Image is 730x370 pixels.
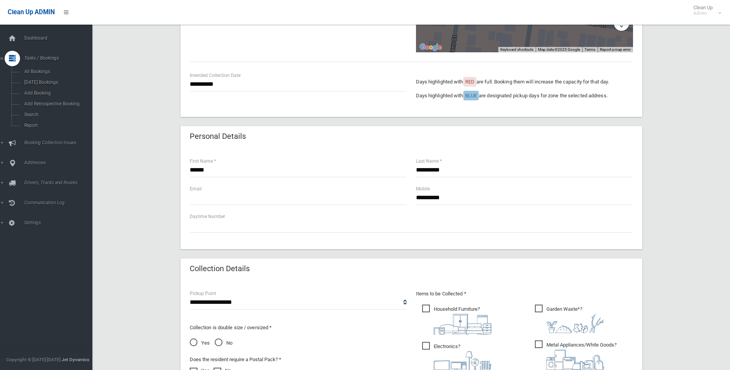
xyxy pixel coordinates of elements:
span: Add Booking [22,90,92,96]
img: aa9efdbe659d29b613fca23ba79d85cb.png [434,314,491,335]
img: 36c1b0289cb1767239cdd3de9e694f19.png [546,350,604,370]
strong: Jet Dynamics [62,357,89,362]
small: Admin [693,10,713,16]
i: ? [546,342,616,370]
i: ? [434,306,491,335]
span: Report [22,123,92,128]
span: Clean Up [690,5,720,16]
header: Collection Details [180,261,259,276]
span: Settings [22,220,98,225]
span: All Bookings [22,69,92,74]
label: Does the resident require a Postal Pack? * [190,355,281,364]
span: RED [465,79,474,85]
a: Open this area in Google Maps (opens a new window) [418,42,443,52]
span: Tasks / Bookings [22,55,98,61]
img: Google [418,42,443,52]
p: Days highlighted with are designated pickup days for zone the selected address. [416,91,633,100]
span: Clean Up ADMIN [8,8,55,16]
span: Communication Log [22,200,98,205]
span: Booking Collection Issues [22,140,98,145]
span: Garden Waste* [535,305,604,333]
a: Terms (opens in new tab) [585,47,595,52]
header: Personal Details [180,129,255,144]
span: Addresses [22,160,98,165]
i: ? [546,306,604,333]
span: Metal Appliances/White Goods [535,340,616,370]
span: Search [22,112,92,117]
p: Items to be Collected * [416,289,633,298]
span: Drivers, Trucks and Routes [22,180,98,185]
img: 4fd8a5c772b2c999c83690221e5242e0.png [546,314,604,333]
span: Household Furniture [422,305,491,335]
span: Add Retrospective Booking [22,101,92,107]
span: Map data ©2025 Google [538,47,580,52]
span: [DATE] Bookings [22,80,92,85]
span: No [215,338,232,348]
span: Yes [190,338,210,348]
span: BLUE [465,93,477,98]
span: Dashboard [22,35,98,41]
p: Days highlighted with are full. Booking them will increase the capacity for that day. [416,77,633,87]
p: Collection is double size / oversized * [190,323,407,332]
a: Report a map error [600,47,631,52]
span: Copyright © [DATE]-[DATE] [6,357,60,362]
button: Keyboard shortcuts [500,47,533,52]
